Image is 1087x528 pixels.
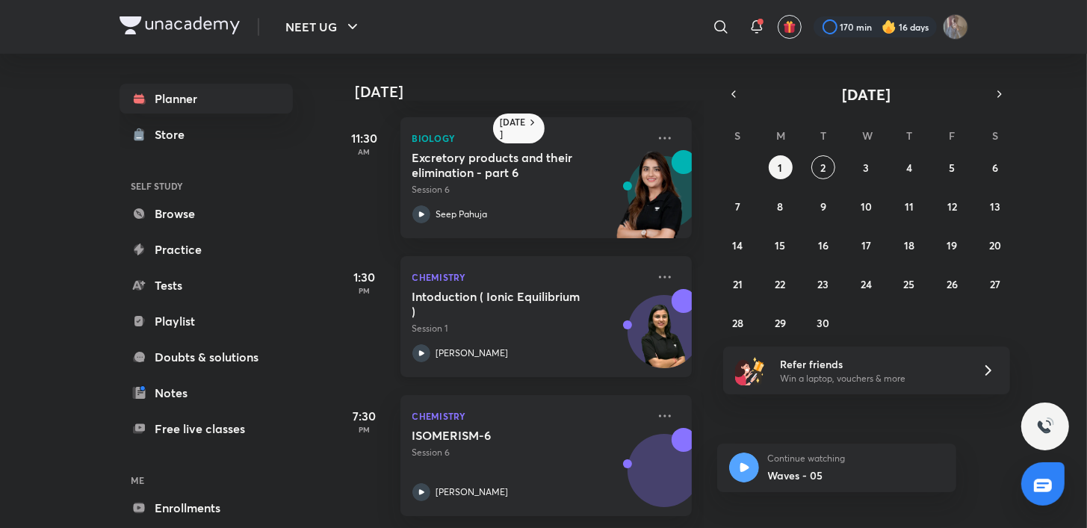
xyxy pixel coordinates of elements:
p: Session 6 [412,183,647,196]
button: September 14, 2025 [725,233,749,257]
p: PM [335,286,394,295]
p: Seep Pahuja [436,208,488,221]
button: September 11, 2025 [897,194,921,218]
img: streak [882,19,896,34]
p: PM [335,425,394,434]
button: September 7, 2025 [725,194,749,218]
p: Biology [412,129,647,147]
p: [PERSON_NAME] [436,485,509,499]
p: Waves - 05 [768,468,944,483]
abbr: September 1, 2025 [778,161,783,175]
button: September 24, 2025 [854,272,878,296]
abbr: Sunday [734,128,740,143]
abbr: September 15, 2025 [775,238,786,252]
p: Win a laptop, vouchers & more [780,372,964,385]
img: Company Logo [120,16,240,34]
button: September 4, 2025 [897,155,921,179]
img: ttu [1036,417,1054,435]
abbr: September 23, 2025 [818,277,829,291]
a: Practice [120,235,293,264]
p: [PERSON_NAME] [436,347,509,360]
span: [DATE] [842,84,891,105]
abbr: September 29, 2025 [775,316,786,330]
img: Avatar [628,442,700,514]
a: Browse [120,199,293,229]
button: September 13, 2025 [983,194,1007,218]
button: September 26, 2025 [940,272,964,296]
button: September 15, 2025 [769,233,793,257]
button: September 18, 2025 [897,233,921,257]
abbr: September 9, 2025 [820,199,826,214]
abbr: September 19, 2025 [947,238,957,252]
p: Chemistry [412,268,647,286]
abbr: September 6, 2025 [992,161,998,175]
abbr: Monday [777,128,786,143]
abbr: September 21, 2025 [733,277,743,291]
abbr: Saturday [992,128,998,143]
abbr: September 8, 2025 [778,199,784,214]
button: September 21, 2025 [725,272,749,296]
button: September 10, 2025 [854,194,878,218]
div: Store [155,125,194,143]
p: Chemistry [412,407,647,425]
img: referral [735,355,765,385]
img: shubhanshu yadav [943,14,968,40]
h5: Intoduction ( Ionic Equilibrium ) [412,289,598,319]
abbr: September 18, 2025 [904,238,914,252]
button: September 30, 2025 [811,311,835,335]
button: September 25, 2025 [897,272,921,296]
abbr: September 26, 2025 [947,277,958,291]
h5: 1:30 [335,268,394,286]
abbr: Friday [949,128,955,143]
abbr: September 22, 2025 [775,277,786,291]
button: September 2, 2025 [811,155,835,179]
p: Session 6 [412,446,647,459]
a: Doubts & solutions [120,342,293,372]
abbr: September 13, 2025 [990,199,1000,214]
abbr: September 11, 2025 [905,199,914,214]
abbr: September 24, 2025 [861,277,872,291]
p: Continue watching [768,453,944,465]
h6: Refer friends [780,356,964,372]
abbr: Tuesday [820,128,826,143]
a: Store [120,119,293,149]
a: Notes [120,378,293,408]
abbr: September 7, 2025 [735,199,740,214]
button: September 5, 2025 [940,155,964,179]
a: Company Logo [120,16,240,38]
abbr: September 14, 2025 [732,238,743,252]
button: September 20, 2025 [983,233,1007,257]
h6: SELF STUDY [120,173,293,199]
abbr: September 16, 2025 [818,238,829,252]
button: September 23, 2025 [811,272,835,296]
abbr: September 4, 2025 [906,161,912,175]
h6: [DATE] [501,117,527,140]
h5: 11:30 [335,129,394,147]
abbr: Wednesday [862,128,873,143]
h5: ISOMERISM-6 [412,428,598,443]
abbr: September 10, 2025 [861,199,872,214]
h5: 7:30 [335,407,394,425]
button: avatar [778,15,802,39]
abbr: September 3, 2025 [863,161,869,175]
abbr: September 30, 2025 [817,316,830,330]
abbr: Thursday [906,128,912,143]
abbr: September 12, 2025 [947,199,957,214]
button: September 17, 2025 [854,233,878,257]
p: Session 1 [412,322,647,335]
button: September 8, 2025 [769,194,793,218]
img: unacademy [610,150,692,253]
abbr: September 25, 2025 [903,277,914,291]
button: September 12, 2025 [940,194,964,218]
a: Tests [120,270,293,300]
button: September 29, 2025 [769,311,793,335]
a: Playlist [120,306,293,336]
button: September 9, 2025 [811,194,835,218]
abbr: September 17, 2025 [861,238,871,252]
img: avatar [783,20,796,34]
abbr: September 5, 2025 [949,161,955,175]
button: September 1, 2025 [769,155,793,179]
button: September 28, 2025 [725,311,749,335]
button: September 27, 2025 [983,272,1007,296]
abbr: September 27, 2025 [990,277,1000,291]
